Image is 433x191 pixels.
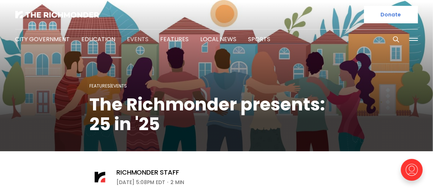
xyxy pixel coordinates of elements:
button: Search this site [391,34,402,45]
a: Features [90,83,111,89]
a: Events [127,35,149,43]
a: Donate [364,6,418,23]
span: 2 min [170,178,185,187]
a: Events [112,83,127,89]
img: Richmonder Staff [90,167,110,187]
img: The Richmonder [15,11,99,18]
a: Sports [248,35,271,43]
time: [DATE] 5:08PM EDT [117,178,165,187]
a: Local News [201,35,237,43]
h1: The Richmonder presents: 25 in '25 [90,95,344,134]
iframe: portal-trigger [395,155,433,191]
a: Richmonder Staff [117,168,179,177]
a: City Government [15,35,70,43]
a: Education [82,35,116,43]
a: Features [161,35,189,43]
div: | [90,82,344,90]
